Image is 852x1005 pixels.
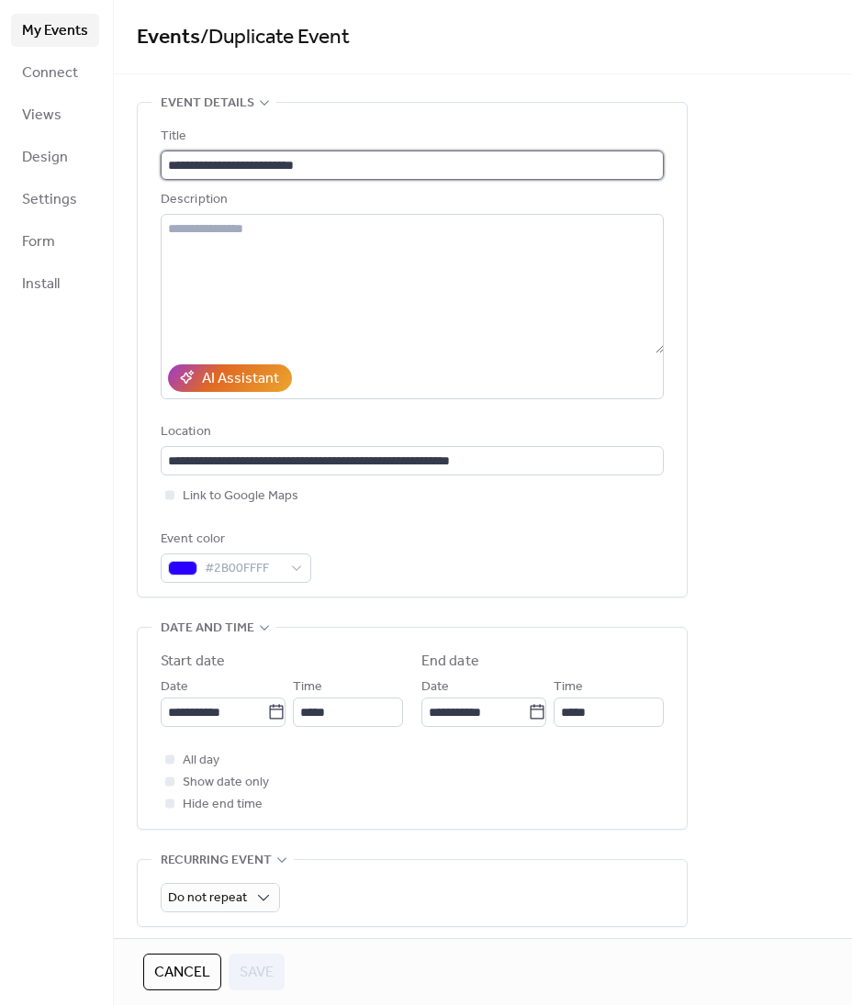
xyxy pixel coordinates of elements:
span: #2B00FFFF [205,558,282,580]
span: Date [421,676,449,698]
a: Events [137,17,200,58]
span: Design [22,147,68,169]
div: Location [161,421,660,443]
span: Show date only [183,772,269,794]
span: My Events [22,20,88,42]
span: Time [293,676,322,698]
a: My Events [11,14,99,47]
span: Do not repeat [168,886,247,910]
a: Design [11,140,99,173]
span: All day [183,750,219,772]
div: Start date [161,651,225,673]
span: Date [161,676,188,698]
span: Views [22,105,62,127]
span: Cancel [154,962,210,984]
button: AI Assistant [168,364,292,392]
span: Settings [22,189,77,211]
button: Cancel [143,954,221,990]
span: Install [22,274,60,296]
a: Views [11,98,99,131]
div: AI Assistant [202,368,279,390]
div: Title [161,126,660,148]
span: Connect [22,62,78,84]
span: / Duplicate Event [200,17,350,58]
span: Date and time [161,618,254,640]
span: Time [554,676,583,698]
div: End date [421,651,479,673]
a: Install [11,267,99,300]
div: Event color [161,529,308,551]
a: Settings [11,183,99,216]
span: Hide end time [183,794,263,816]
span: Event details [161,93,254,115]
span: Recurring event [161,850,272,872]
a: Form [11,225,99,258]
span: Link to Google Maps [183,486,298,508]
a: Connect [11,56,99,89]
div: Description [161,189,660,211]
span: Form [22,231,55,253]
